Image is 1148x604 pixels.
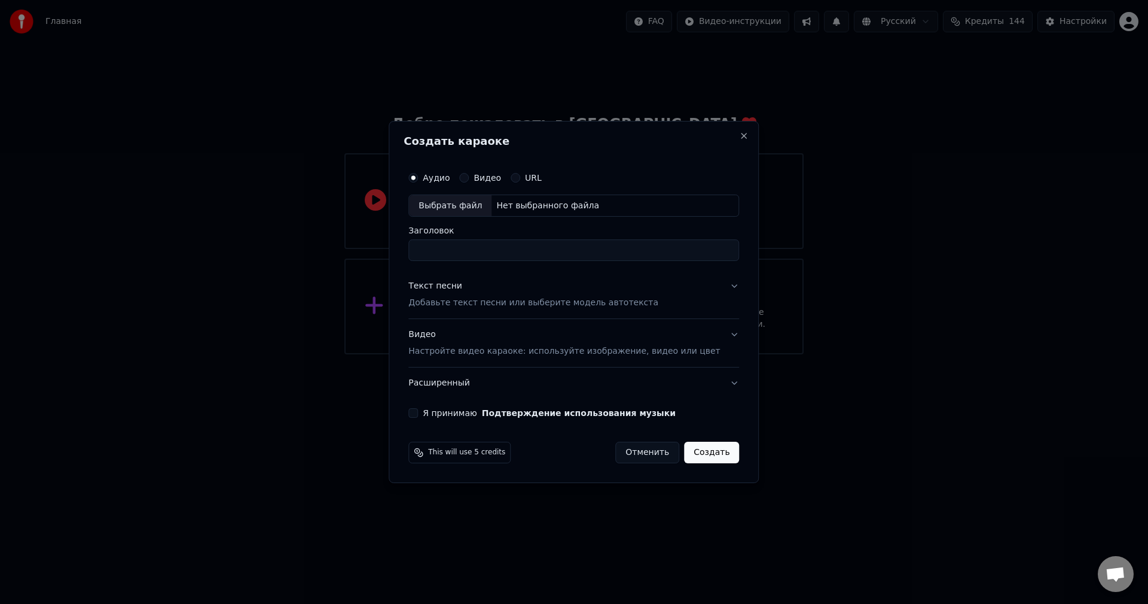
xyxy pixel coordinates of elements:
[423,174,450,182] label: Аудио
[474,174,501,182] label: Видео
[408,281,462,293] div: Текст песни
[409,195,491,217] div: Выбрать файл
[408,320,739,368] button: ВидеоНастройте видео караоке: используйте изображение, видео или цвет
[408,298,658,309] p: Добавьте текст песни или выберите модель автотекста
[423,409,676,417] label: Я принимаю
[408,227,739,235] label: Заголовок
[684,442,739,463] button: Создать
[408,345,720,357] p: Настройте видео караоке: используйте изображение, видео или цвет
[404,136,744,147] h2: Создать караоке
[408,271,739,319] button: Текст песниДобавьте текст песни или выберите модель автотекста
[408,368,739,399] button: Расширенный
[428,448,505,457] span: This will use 5 credits
[482,409,676,417] button: Я принимаю
[525,174,542,182] label: URL
[615,442,679,463] button: Отменить
[491,200,604,212] div: Нет выбранного файла
[408,329,720,358] div: Видео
